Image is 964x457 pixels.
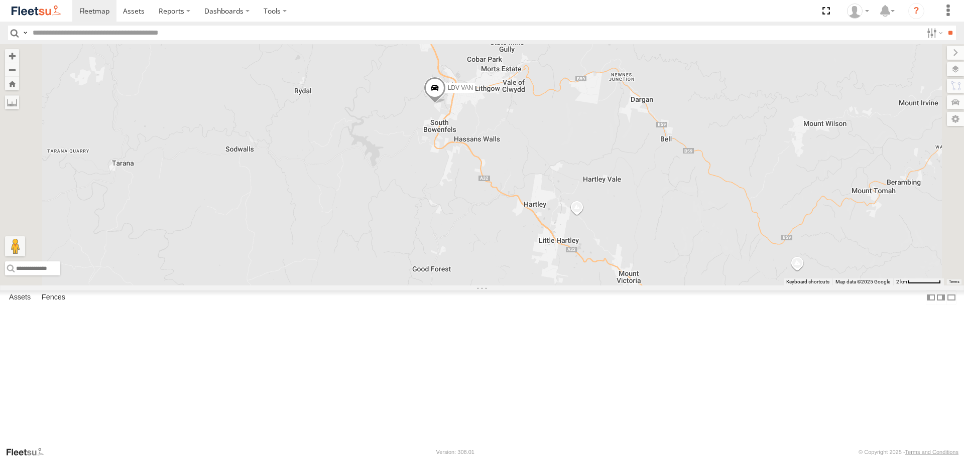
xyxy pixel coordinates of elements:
[5,77,19,90] button: Zoom Home
[5,63,19,77] button: Zoom out
[908,3,924,19] i: ?
[5,49,19,63] button: Zoom in
[835,279,890,284] span: Map data ©2025 Google
[10,4,62,18] img: fleetsu-logo-horizontal.svg
[786,278,829,285] button: Keyboard shortcuts
[896,279,907,284] span: 2 km
[947,112,964,126] label: Map Settings
[859,449,958,455] div: © Copyright 2025 -
[926,290,936,305] label: Dock Summary Table to the Left
[905,449,958,455] a: Terms and Conditions
[5,236,25,256] button: Drag Pegman onto the map to open Street View
[5,95,19,109] label: Measure
[21,26,29,40] label: Search Query
[436,449,474,455] div: Version: 308.01
[4,291,36,305] label: Assets
[946,290,956,305] label: Hide Summary Table
[949,279,959,283] a: Terms (opens in new tab)
[893,278,944,285] button: Map Scale: 2 km per 63 pixels
[37,291,70,305] label: Fences
[843,4,873,19] div: Stephanie Renton
[6,447,52,457] a: Visit our Website
[936,290,946,305] label: Dock Summary Table to the Right
[448,84,473,91] span: LDV VAN
[923,26,944,40] label: Search Filter Options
